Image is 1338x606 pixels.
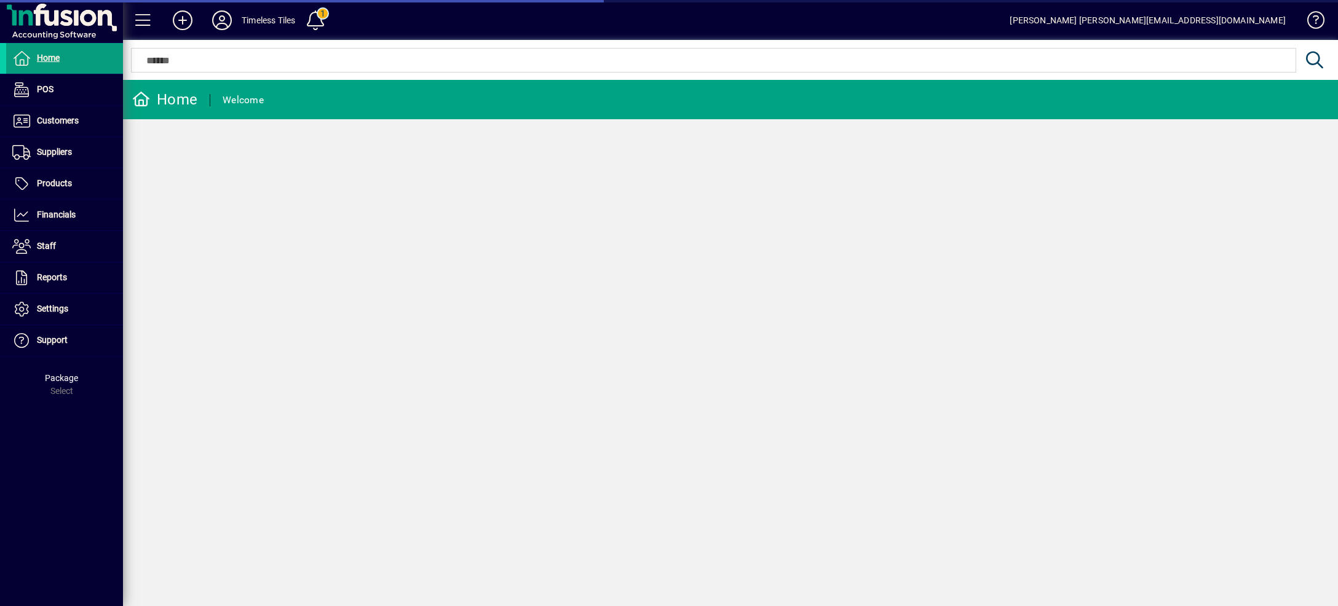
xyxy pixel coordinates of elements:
[132,90,197,109] div: Home
[1010,10,1286,30] div: [PERSON_NAME] [PERSON_NAME][EMAIL_ADDRESS][DOMAIN_NAME]
[6,106,123,136] a: Customers
[37,84,53,94] span: POS
[37,147,72,157] span: Suppliers
[37,241,56,251] span: Staff
[1298,2,1323,42] a: Knowledge Base
[37,116,79,125] span: Customers
[45,373,78,383] span: Package
[37,304,68,313] span: Settings
[37,210,76,219] span: Financials
[37,272,67,282] span: Reports
[6,200,123,230] a: Financials
[6,137,123,168] a: Suppliers
[163,9,202,31] button: Add
[37,178,72,188] span: Products
[6,325,123,356] a: Support
[37,335,68,345] span: Support
[6,168,123,199] a: Products
[6,262,123,293] a: Reports
[202,9,242,31] button: Profile
[6,74,123,105] a: POS
[6,294,123,325] a: Settings
[37,53,60,63] span: Home
[6,231,123,262] a: Staff
[223,90,264,110] div: Welcome
[242,10,295,30] div: Timeless Tiles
